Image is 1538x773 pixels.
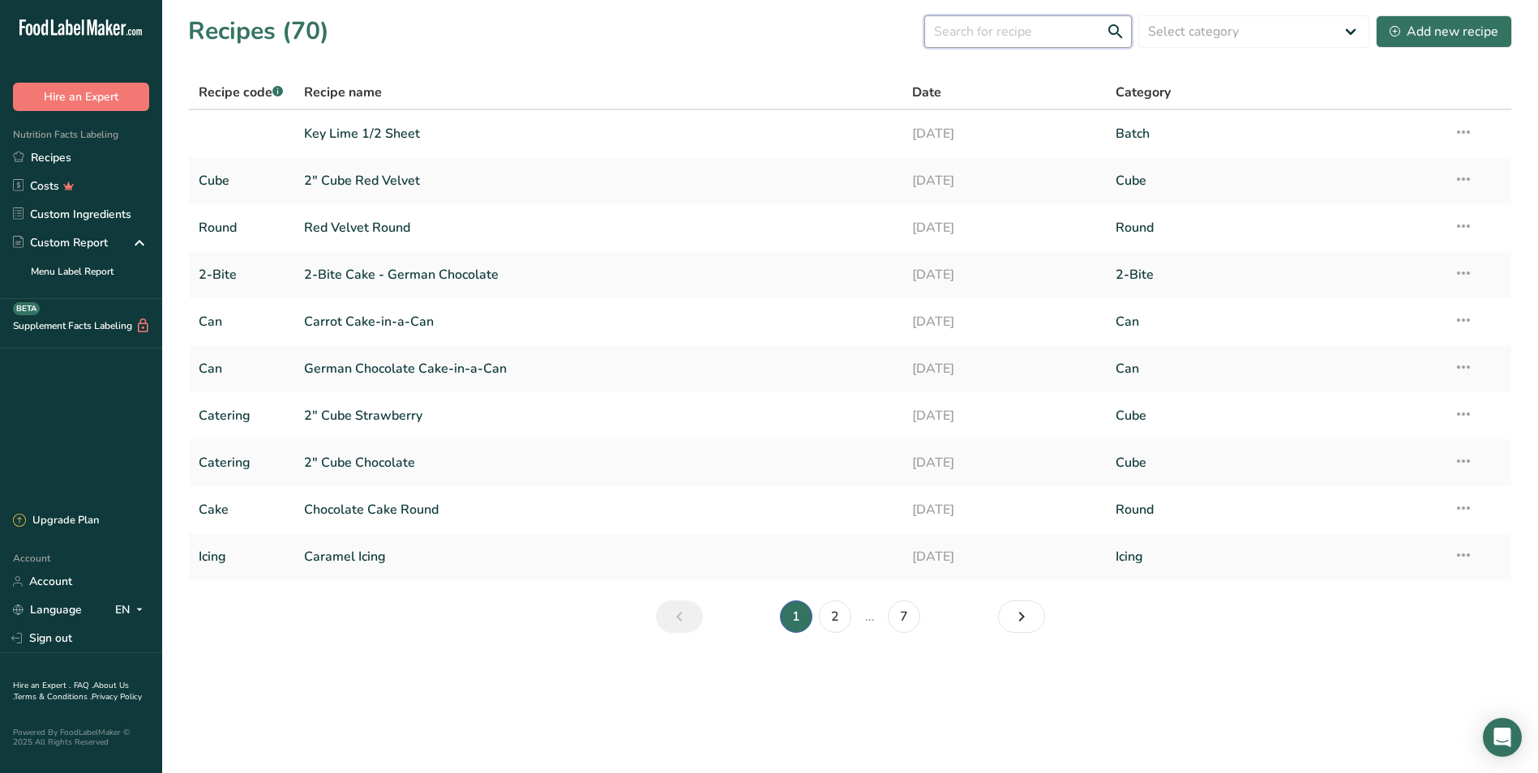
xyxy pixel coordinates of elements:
[912,305,1095,339] a: [DATE]
[199,352,285,386] a: Can
[912,83,941,102] span: Date
[1116,83,1171,102] span: Category
[912,352,1095,386] a: [DATE]
[199,164,285,198] a: Cube
[199,258,285,292] a: 2-Bite
[1116,352,1434,386] a: Can
[1116,540,1434,574] a: Icing
[13,728,149,747] div: Powered By FoodLabelMaker © 2025 All Rights Reserved
[13,513,99,529] div: Upgrade Plan
[1116,446,1434,480] a: Cube
[924,15,1132,48] input: Search for recipe
[1116,305,1434,339] a: Can
[656,600,703,633] a: Previous page
[304,352,893,386] a: German Chocolate Cake-in-a-Can
[304,446,893,480] a: 2" Cube Chocolate
[304,305,893,339] a: Carrot Cake-in-a-Can
[1116,258,1434,292] a: 2-Bite
[14,691,92,703] a: Terms & Conditions .
[1116,164,1434,198] a: Cube
[1116,211,1434,245] a: Round
[304,258,893,292] a: 2-Bite Cake - German Chocolate
[304,493,893,527] a: Chocolate Cake Round
[199,540,285,574] a: Icing
[912,117,1095,151] a: [DATE]
[199,493,285,527] a: Cake
[115,600,149,620] div: EN
[199,211,285,245] a: Round
[304,211,893,245] a: Red Velvet Round
[304,399,893,433] a: 2" Cube Strawberry
[199,83,283,101] span: Recipe code
[13,680,71,691] a: Hire an Expert .
[199,305,285,339] a: Can
[304,117,893,151] a: Key Lime 1/2 Sheet
[13,680,129,703] a: About Us .
[1376,15,1512,48] button: Add new recipe
[13,83,149,111] button: Hire an Expert
[912,493,1095,527] a: [DATE]
[199,446,285,480] a: Catering
[92,691,142,703] a: Privacy Policy
[304,164,893,198] a: 2" Cube Red Velvet
[304,83,382,102] span: Recipe name
[1116,117,1434,151] a: Batch
[1390,22,1498,41] div: Add new recipe
[888,600,920,633] a: Page 7.
[912,164,1095,198] a: [DATE]
[199,399,285,433] a: Catering
[912,258,1095,292] a: [DATE]
[188,13,329,49] h1: Recipes (70)
[912,446,1095,480] a: [DATE]
[74,680,93,691] a: FAQ .
[998,600,1045,633] a: Next page
[912,540,1095,574] a: [DATE]
[912,211,1095,245] a: [DATE]
[1116,399,1434,433] a: Cube
[13,596,82,624] a: Language
[1116,493,1434,527] a: Round
[13,302,40,315] div: BETA
[1483,718,1522,757] div: Open Intercom Messenger
[912,399,1095,433] a: [DATE]
[819,600,851,633] a: Page 2.
[304,540,893,574] a: Caramel Icing
[13,234,108,251] div: Custom Report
